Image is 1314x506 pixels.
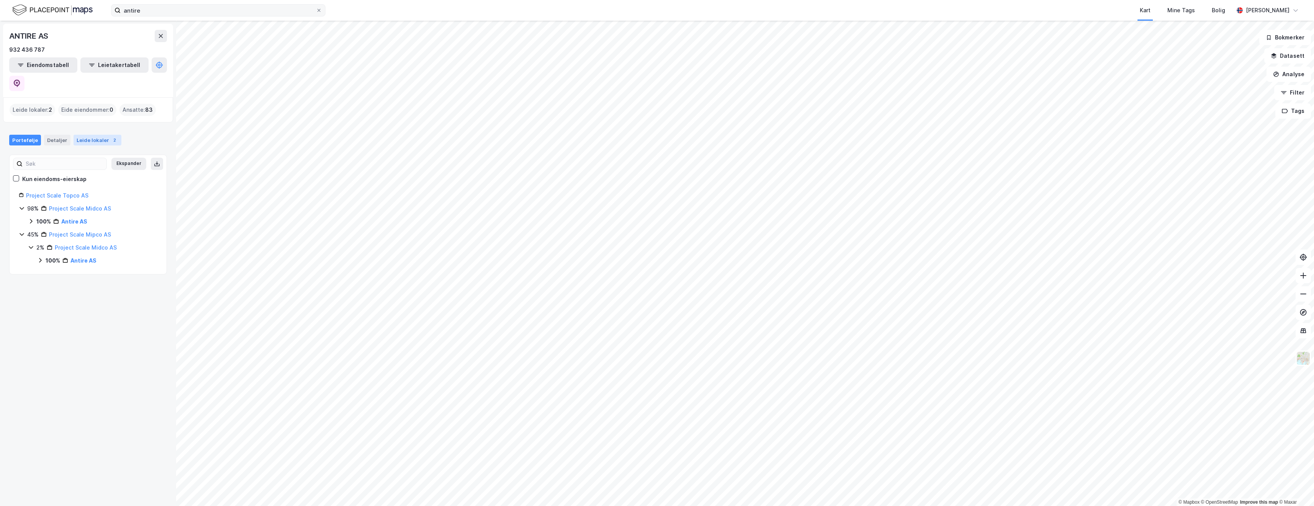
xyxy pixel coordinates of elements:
[1275,103,1311,119] button: Tags
[49,205,111,212] a: Project Scale Midco AS
[145,105,153,114] span: 83
[49,105,52,114] span: 2
[80,57,149,73] button: Leietakertabell
[46,256,60,265] div: 100%
[121,5,316,16] input: Søk på adresse, matrikkel, gårdeiere, leietakere eller personer
[55,244,117,251] a: Project Scale Midco AS
[1267,67,1311,82] button: Analyse
[61,218,87,225] a: Antire AS
[36,243,44,252] div: 2%
[1212,6,1225,15] div: Bolig
[1246,6,1289,15] div: [PERSON_NAME]
[109,105,113,114] span: 0
[74,135,121,145] div: Leide lokaler
[1264,48,1311,64] button: Datasett
[22,175,87,184] div: Kun eiendoms-eierskap
[10,104,55,116] div: Leide lokaler :
[1240,499,1278,505] a: Improve this map
[12,3,93,17] img: logo.f888ab2527a4732fd821a326f86c7f29.svg
[111,158,146,170] button: Ekspander
[1296,351,1311,366] img: Z
[27,204,39,213] div: 98%
[1201,499,1238,505] a: OpenStreetMap
[1276,469,1314,506] iframe: Chat Widget
[70,257,96,264] a: Antire AS
[49,231,111,238] a: Project Scale Mipco AS
[58,104,116,116] div: Eide eiendommer :
[1259,30,1311,45] button: Bokmerker
[111,136,118,144] div: 2
[1274,85,1311,100] button: Filter
[9,45,45,54] div: 932 436 787
[27,230,39,239] div: 45%
[1178,499,1200,505] a: Mapbox
[1140,6,1151,15] div: Kart
[9,135,41,145] div: Portefølje
[1167,6,1195,15] div: Mine Tags
[9,30,50,42] div: ANTIRE AS
[1276,469,1314,506] div: Kontrollprogram for chat
[36,217,51,226] div: 100%
[9,57,77,73] button: Eiendomstabell
[119,104,156,116] div: Ansatte :
[26,192,88,199] a: Project Scale Topco AS
[44,135,70,145] div: Detaljer
[23,158,106,170] input: Søk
